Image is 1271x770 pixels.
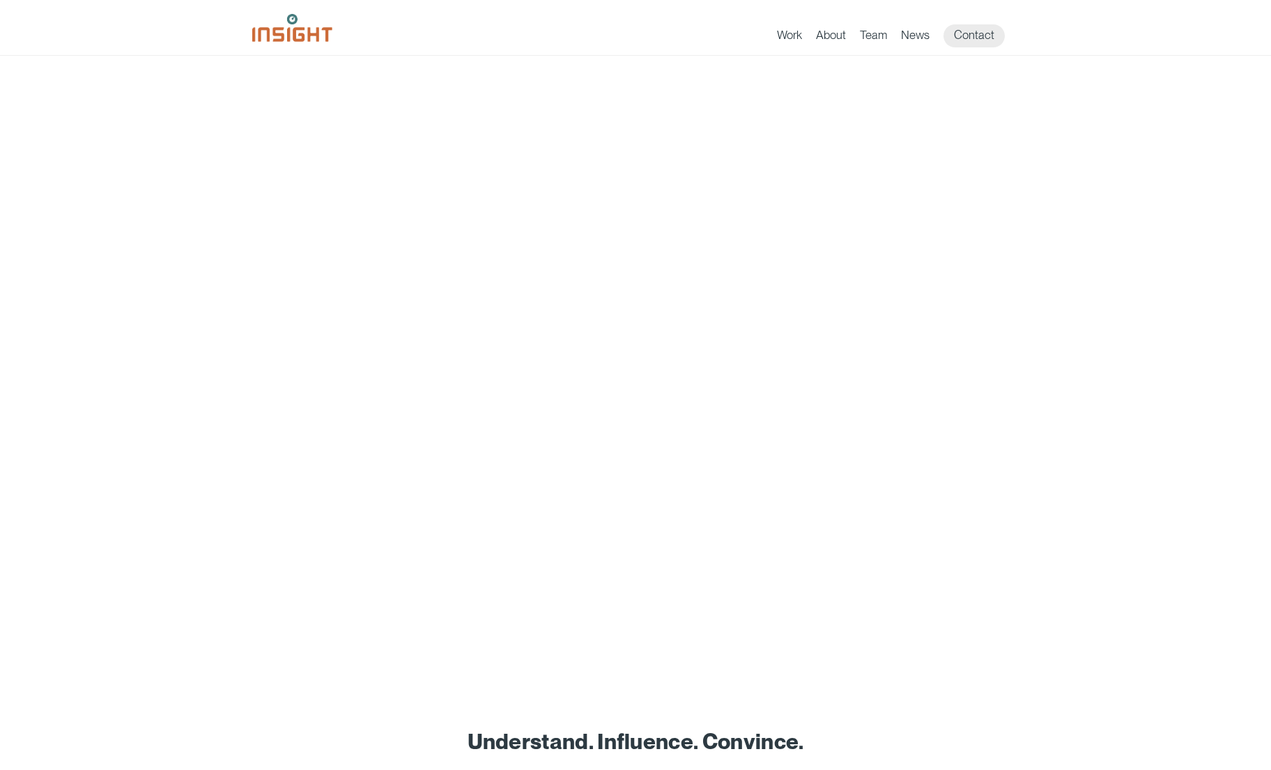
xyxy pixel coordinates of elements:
img: Insight Marketing Design [252,14,332,42]
nav: primary navigation menu [777,24,1019,47]
a: Contact [943,24,1005,47]
a: Team [860,28,887,47]
a: News [901,28,930,47]
a: About [816,28,846,47]
h1: Understand. Influence. Convince. [252,730,1019,753]
a: Work [777,28,802,47]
